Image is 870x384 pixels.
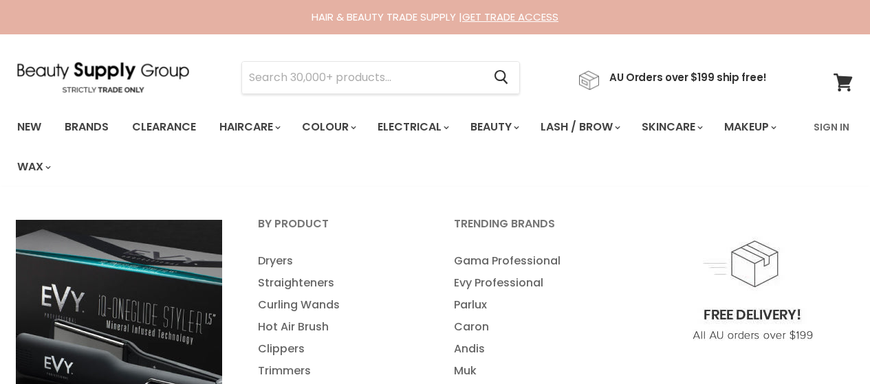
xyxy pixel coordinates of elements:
[462,10,558,24] a: GET TRADE ACCESS
[241,316,434,338] a: Hot Air Brush
[483,62,519,93] button: Search
[241,360,434,382] a: Trimmers
[460,113,528,142] a: Beauty
[437,360,630,382] a: Muk
[631,113,711,142] a: Skincare
[292,113,365,142] a: Colour
[367,113,457,142] a: Electrical
[530,113,629,142] a: Lash / Brow
[241,294,434,316] a: Curling Wands
[437,213,630,247] a: Trending Brands
[241,250,434,272] a: Dryers
[437,338,630,360] a: Andis
[54,113,119,142] a: Brands
[241,213,434,247] a: By Product
[241,272,434,294] a: Straighteners
[714,113,785,142] a: Makeup
[7,107,805,187] ul: Main menu
[241,338,434,360] a: Clippers
[805,113,858,142] a: Sign In
[7,153,59,181] a: Wax
[437,316,630,338] a: Caron
[7,113,52,142] a: New
[437,272,630,294] a: Evy Professional
[122,113,206,142] a: Clearance
[241,61,520,94] form: Product
[209,113,289,142] a: Haircare
[437,294,630,316] a: Parlux
[437,250,630,272] a: Gama Professional
[242,62,483,93] input: Search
